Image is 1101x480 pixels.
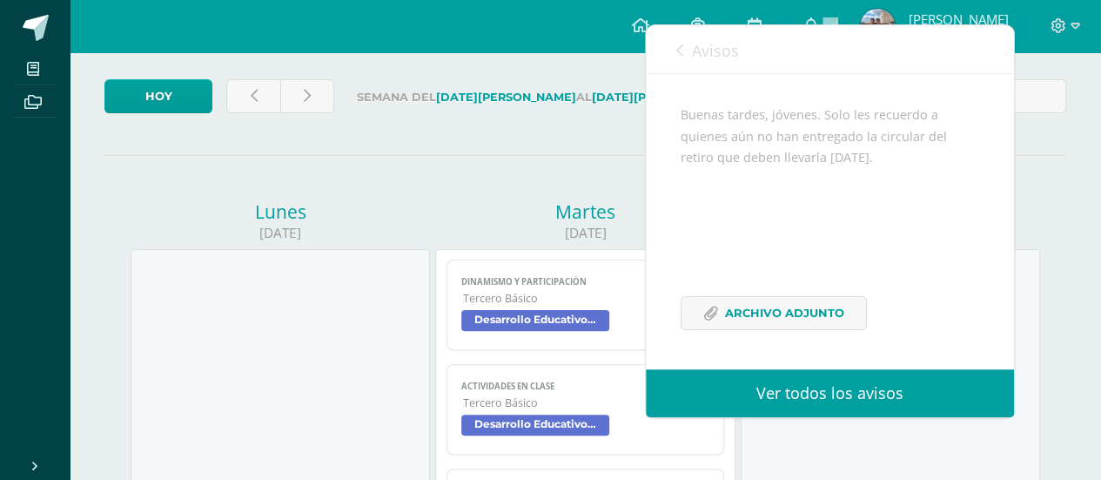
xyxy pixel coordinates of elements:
a: Ver todos los avisos [646,369,1014,417]
a: Hoy [104,79,212,113]
a: Dinamismo y participaciónTercero BásicoDesarrollo Educativo y Proyecto de Vida [446,260,725,350]
span: Tercero Básico [463,395,710,410]
span: Avisos [692,40,739,61]
span: [PERSON_NAME] [908,10,1008,28]
span: Desarrollo Educativo y Proyecto de Vida [461,415,609,436]
span: Tercero Básico [463,291,710,306]
label: Semana del al [348,79,741,115]
strong: [DATE][PERSON_NAME] [436,91,576,104]
span: Archivo Adjunto [725,297,844,329]
a: Archivo Adjunto [681,296,867,330]
strong: [DATE][PERSON_NAME] [592,91,732,104]
span: Dinamismo y participación [461,276,710,287]
span: Desarrollo Educativo y Proyecto de Vida [461,310,609,331]
div: Buenas tardes, jóvenes. Solo les recuerdo a quienes aún no han entregado la circular del retiro q... [681,105,979,352]
div: Martes [435,199,735,224]
div: Lunes [131,199,430,224]
span: Actividades en clase [461,381,710,392]
img: f66163e901d91b21c8cec0638fbfd2e8.png [860,9,895,44]
div: [DATE] [435,224,735,242]
a: Actividades en claseTercero BásicoDesarrollo Educativo y Proyecto de Vida [446,364,725,455]
div: [DATE] [131,224,430,242]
